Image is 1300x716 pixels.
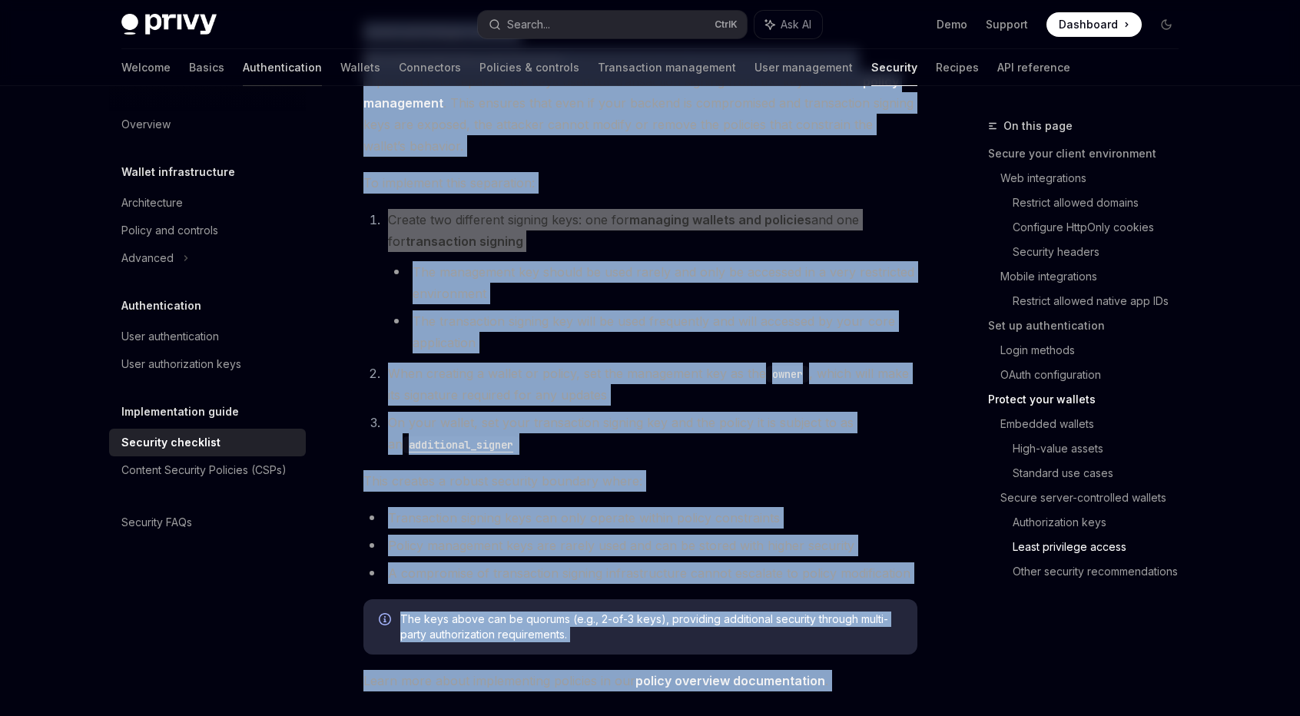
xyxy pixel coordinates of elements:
[766,366,809,383] code: owner
[1000,338,1191,363] a: Login methods
[1003,117,1073,135] span: On this page
[399,49,461,86] a: Connectors
[986,17,1028,32] a: Support
[1046,12,1142,37] a: Dashboard
[363,535,917,556] li: Policy management keys are rarely used and can be stored with higher security
[1013,215,1191,240] a: Configure HttpOnly cookies
[406,234,523,249] strong: transaction signing
[121,14,217,35] img: dark logo
[1154,12,1179,37] button: Toggle dark mode
[1013,240,1191,264] a: Security headers
[1000,486,1191,510] a: Secure server-controlled wallets
[121,163,235,181] h5: Wallet infrastructure
[109,111,306,138] a: Overview
[988,387,1191,412] a: Protect your wallets
[121,403,239,421] h5: Implementation guide
[754,49,853,86] a: User management
[121,327,219,346] div: User authentication
[388,310,917,353] li: The transaction signing key will be used frequently and will accessed by your core application
[121,297,201,315] h5: Authentication
[121,221,218,240] div: Policy and controls
[388,366,909,403] span: When creating a wallet or policy, set the management key as the , which will make its signature r...
[754,11,822,38] button: Ask AI
[363,670,917,691] span: Learn more about implementing policies in our .
[1013,289,1191,313] a: Restrict allowed native app IDs
[121,249,174,267] div: Advanced
[507,15,550,34] div: Search...
[109,189,306,217] a: Architecture
[109,509,306,536] a: Security FAQs
[479,49,579,86] a: Policies & controls
[109,323,306,350] a: User authentication
[781,17,811,32] span: Ask AI
[121,194,183,212] div: Architecture
[478,11,747,38] button: Search...CtrlK
[109,217,306,244] a: Policy and controls
[400,612,902,642] span: The keys above can be quorums (e.g., 2-of-3 keys), providing additional security through multi-pa...
[715,18,738,31] span: Ctrl K
[403,436,519,452] a: additional_signer
[937,17,967,32] a: Demo
[1013,191,1191,215] a: Restrict allowed domains
[403,436,519,453] code: additional_signer
[189,49,224,86] a: Basics
[1013,559,1191,584] a: Other security recommendations
[121,513,192,532] div: Security FAQs
[121,461,287,479] div: Content Security Policies (CSPs)
[629,212,811,227] strong: managing wallets and policies
[121,115,171,134] div: Overview
[363,507,917,529] li: Transaction signing keys can only operate within policy constraints
[988,313,1191,338] a: Set up authentication
[363,562,917,584] li: A compromise of transaction signing infrastructure cannot escalate to policy modification
[363,470,917,492] span: This creates a robust security boundary where:
[871,49,917,86] a: Security
[1013,461,1191,486] a: Standard use cases
[388,261,917,304] li: The management key should be used rarely and only be accessed in a very restricted environment
[379,613,394,628] svg: Info
[1000,264,1191,289] a: Mobile integrations
[109,350,306,378] a: User authorization keys
[936,49,979,86] a: Recipes
[340,49,380,86] a: Wallets
[363,49,917,157] span: : A powerful security control your application can implement is to separate the keys used for tra...
[1013,436,1191,461] a: High-value assets
[1000,363,1191,387] a: OAuth configuration
[388,415,854,452] span: On your wallet, set your transaction signing key and the policy it is subject to as an
[1013,510,1191,535] a: Authorization keys
[1059,17,1118,32] span: Dashboard
[598,49,736,86] a: Transaction management
[388,212,859,249] span: Create two different signing keys: one for and one for
[121,355,241,373] div: User authorization keys
[109,456,306,484] a: Content Security Policies (CSPs)
[363,172,917,194] span: To implement this separation:
[635,673,825,689] a: policy overview documentation
[121,49,171,86] a: Welcome
[1013,535,1191,559] a: Least privilege access
[988,141,1191,166] a: Secure your client environment
[121,433,221,452] div: Security checklist
[1000,166,1191,191] a: Web integrations
[1000,412,1191,436] a: Embedded wallets
[997,49,1070,86] a: API reference
[243,49,322,86] a: Authentication
[109,429,306,456] a: Security checklist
